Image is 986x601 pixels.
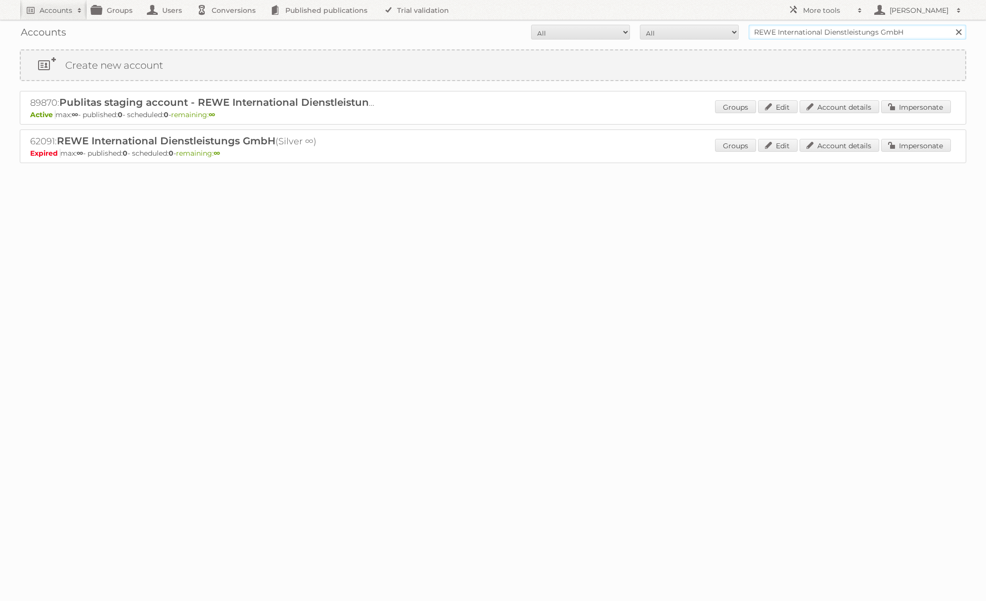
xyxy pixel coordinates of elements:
[30,110,956,119] p: max: - published: - scheduled: -
[171,110,215,119] span: remaining:
[72,110,78,119] strong: ∞
[887,5,951,15] h2: [PERSON_NAME]
[758,139,798,152] a: Edit
[803,5,852,15] h2: More tools
[164,110,169,119] strong: 0
[30,149,956,158] p: max: - published: - scheduled: -
[758,100,798,113] a: Edit
[21,50,965,80] a: Create new account
[30,149,60,158] span: Expired
[169,149,174,158] strong: 0
[214,149,220,158] strong: ∞
[40,5,72,15] h2: Accounts
[800,139,879,152] a: Account details
[209,110,215,119] strong: ∞
[715,100,756,113] a: Groups
[59,96,416,108] span: Publitas staging account - REWE International Dienstleistungs GmbH
[30,96,376,109] h2: 89870: (Enterprise ∞) - TRIAL
[881,139,951,152] a: Impersonate
[881,100,951,113] a: Impersonate
[118,110,123,119] strong: 0
[30,135,376,148] h2: 62091: (Silver ∞)
[77,149,83,158] strong: ∞
[57,135,275,147] span: REWE International Dienstleistungs GmbH
[715,139,756,152] a: Groups
[800,100,879,113] a: Account details
[176,149,220,158] span: remaining:
[123,149,128,158] strong: 0
[30,110,55,119] span: Active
